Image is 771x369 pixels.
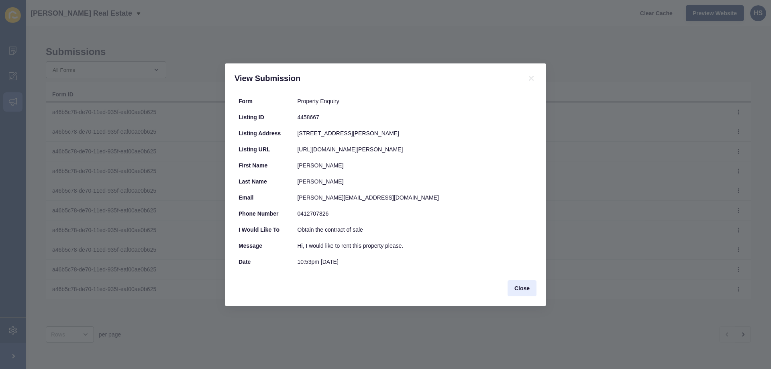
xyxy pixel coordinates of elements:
[239,178,267,185] b: Last Name
[514,284,530,292] span: Close
[297,177,532,186] div: [PERSON_NAME]
[297,113,532,121] div: 4458667
[239,146,270,153] b: Listing URL
[239,259,251,265] b: Date
[239,98,253,104] b: Form
[239,226,279,233] b: I would like to
[297,194,532,202] div: [PERSON_NAME][EMAIL_ADDRESS][DOMAIN_NAME]
[297,129,532,137] div: [STREET_ADDRESS][PERSON_NAME]
[508,280,536,296] button: Close
[297,259,338,265] time: 10:53pm [DATE]
[239,210,279,217] b: Phone Number
[297,145,532,153] div: [URL][DOMAIN_NAME][PERSON_NAME]
[297,226,532,234] div: Obtain the contract of sale
[297,161,532,169] div: [PERSON_NAME]
[239,162,267,169] b: First Name
[239,114,264,120] b: Listing ID
[239,130,281,137] b: Listing Address
[297,242,532,250] div: Hi, I would like to rent this property please.
[235,73,516,84] h1: View Submission
[239,194,253,201] b: Email
[297,210,532,218] div: 0412707826
[239,243,262,249] b: Message
[297,97,532,105] div: Property Enquiry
